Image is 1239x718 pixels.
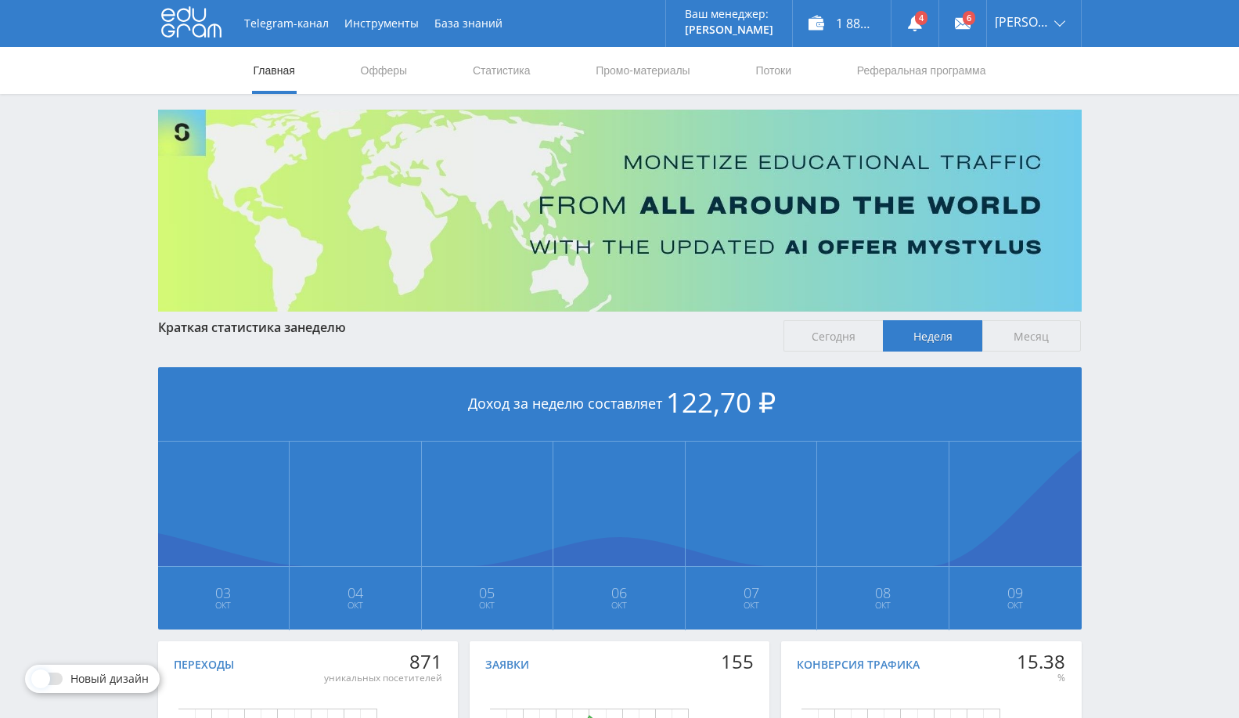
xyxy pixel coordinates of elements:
span: 122,70 ₽ [666,384,776,420]
div: Заявки [485,658,529,671]
span: 04 [290,586,420,599]
span: [PERSON_NAME] [995,16,1050,28]
img: Banner [158,110,1082,312]
div: 871 [324,651,442,673]
div: Переходы [174,658,234,671]
div: 15.38 [1017,651,1065,673]
span: Новый дизайн [70,673,149,685]
a: Статистика [471,47,532,94]
a: Реферальная программа [855,47,988,94]
span: Неделя [883,320,982,352]
a: Промо-материалы [594,47,691,94]
a: Офферы [359,47,409,94]
span: Окт [423,599,553,612]
span: 03 [159,586,289,599]
span: 08 [818,586,948,599]
span: 05 [423,586,553,599]
span: Сегодня [783,320,883,352]
span: Окт [818,599,948,612]
span: 07 [686,586,816,599]
span: Окт [554,599,684,612]
span: Окт [950,599,1081,612]
span: Окт [159,599,289,612]
div: % [1017,672,1065,684]
a: Потоки [754,47,793,94]
div: Доход за неделю составляет [158,367,1082,442]
p: [PERSON_NAME] [685,23,773,36]
div: 155 [721,651,754,673]
div: уникальных посетителей [324,672,442,684]
a: Главная [252,47,297,94]
span: Окт [290,599,420,612]
span: 06 [554,586,684,599]
div: Конверсия трафика [797,658,920,671]
span: 09 [950,586,1081,599]
div: Краткая статистика за [158,320,769,334]
span: Окт [686,599,816,612]
span: неделю [297,319,346,336]
p: Ваш менеджер: [685,8,773,20]
span: Месяц [982,320,1082,352]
